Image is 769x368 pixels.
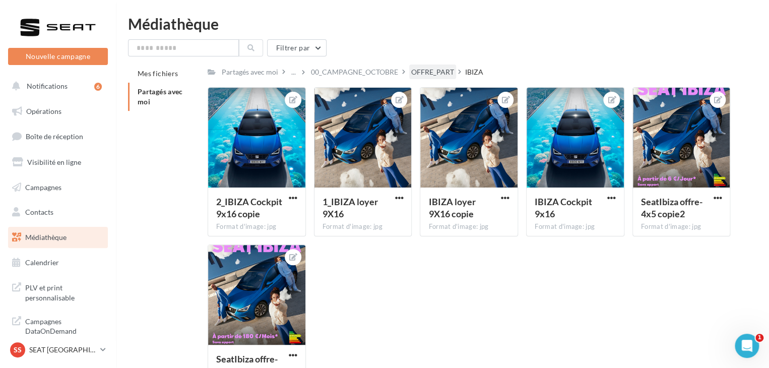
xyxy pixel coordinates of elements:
span: Visibilité en ligne [27,158,81,166]
span: 2_IBIZA Cockpit 9x16 copie [216,196,282,219]
div: Format d'image: jpg [323,222,404,231]
span: SeatIbiza offre-4x5 copie2 [641,196,702,219]
span: IBIZA loyer 9X16 copie [428,196,475,219]
span: PLV et print personnalisable [25,281,104,302]
div: Médiathèque [128,16,757,31]
span: Partagés avec moi [138,87,183,106]
a: Contacts [6,202,110,223]
a: SS SEAT [GEOGRAPHIC_DATA][PERSON_NAME] [8,340,108,359]
span: 1 [755,334,763,342]
a: Boîte de réception [6,126,110,147]
div: 00_CAMPAGNE_OCTOBRE [311,67,398,77]
span: IBIZA Cockpit 9x16 [535,196,592,219]
p: SEAT [GEOGRAPHIC_DATA][PERSON_NAME] [29,345,96,355]
span: 1_IBIZA loyer 9X16 [323,196,378,219]
div: Format d'image: jpg [216,222,297,231]
a: Visibilité en ligne [6,152,110,173]
a: Campagnes DataOnDemand [6,311,110,340]
span: Contacts [25,208,53,216]
a: Médiathèque [6,227,110,248]
div: Format d'image: jpg [535,222,616,231]
a: PLV et print personnalisable [6,277,110,306]
span: SS [14,345,22,355]
span: Boîte de réception [26,132,83,141]
div: OFFRE_PART [411,67,454,77]
div: ... [289,65,298,79]
iframe: Intercom live chat [735,334,759,358]
span: Mes fichiers [138,69,178,78]
span: Médiathèque [25,233,67,241]
div: Format d'image: jpg [641,222,722,231]
button: Filtrer par [267,39,327,56]
div: Format d'image: jpg [428,222,509,231]
div: IBIZA [465,67,483,77]
button: Notifications 6 [6,76,106,97]
a: Opérations [6,101,110,122]
a: Campagnes [6,177,110,198]
span: Campagnes [25,182,61,191]
button: Nouvelle campagne [8,48,108,65]
span: Notifications [27,82,68,90]
span: Calendrier [25,258,59,267]
span: Opérations [26,107,61,115]
div: Partagés avec moi [222,67,278,77]
a: Calendrier [6,252,110,273]
div: 6 [94,83,102,91]
span: Campagnes DataOnDemand [25,315,104,336]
